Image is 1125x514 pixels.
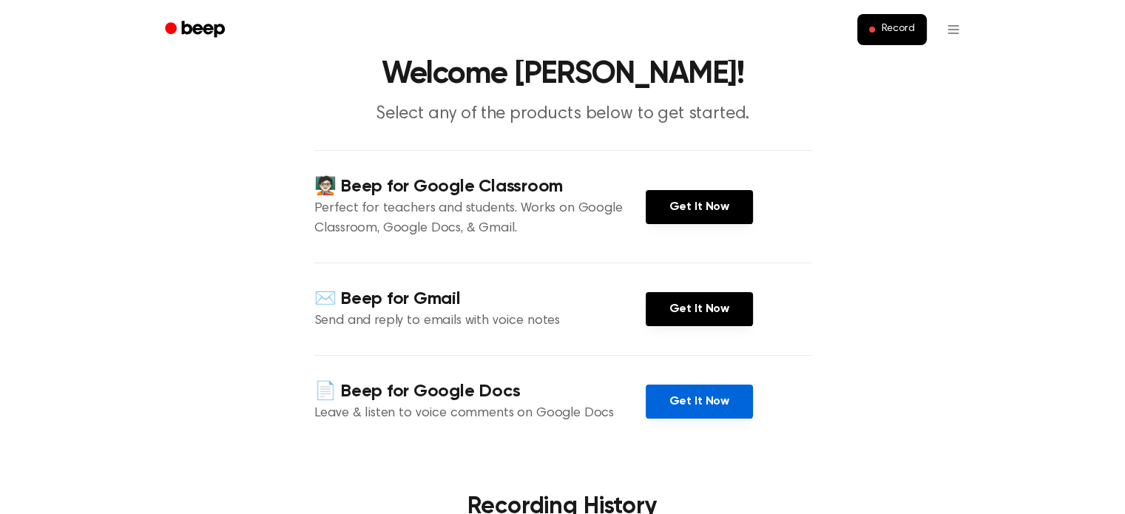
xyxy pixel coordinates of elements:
p: Leave & listen to voice comments on Google Docs [314,404,646,424]
a: Beep [155,16,238,44]
a: Get It Now [646,292,753,326]
p: Send and reply to emails with voice notes [314,311,646,331]
h1: Welcome [PERSON_NAME]! [184,59,942,90]
button: Record [857,14,926,45]
h4: ✉️ Beep for Gmail [314,287,646,311]
button: Open menu [936,12,971,47]
a: Get It Now [646,190,753,224]
a: Get It Now [646,385,753,419]
span: Record [881,23,914,36]
p: Perfect for teachers and students. Works on Google Classroom, Google Docs, & Gmail. [314,199,646,239]
h4: 📄 Beep for Google Docs [314,379,646,404]
h4: 🧑🏻‍🏫 Beep for Google Classroom [314,175,646,199]
p: Select any of the products below to get started. [279,102,847,126]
